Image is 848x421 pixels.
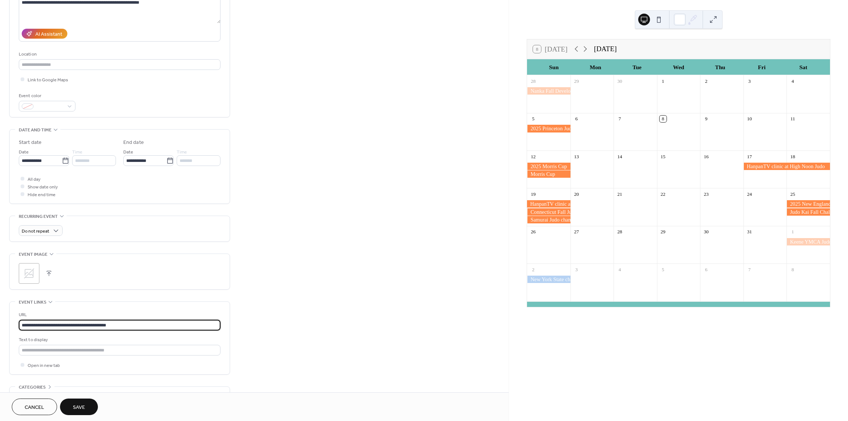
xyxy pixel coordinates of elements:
div: 8 [660,116,666,122]
span: Show date only [28,183,58,191]
div: Judo Kai Fall Challenge [787,208,830,216]
span: Link to Google Maps [28,76,68,84]
div: AI Assistant [35,31,62,38]
div: 7 [616,116,623,122]
span: All day [28,176,40,183]
span: Event links [19,298,46,306]
div: 17 [746,153,753,160]
span: Save [73,404,85,411]
div: 2025 New England Judo Championships [787,200,830,208]
div: Morris Cup [527,170,570,178]
div: Mon [575,59,616,75]
div: 4 [616,266,623,273]
div: 2025 Princeton Judo Fall Invitational [527,125,570,132]
span: Cancel [25,404,44,411]
button: AI Assistant [22,29,67,39]
div: 29 [573,78,580,84]
span: Hide end time [28,191,56,199]
div: 5 [530,116,537,122]
div: Nanka Fall Development Tournament [527,87,570,95]
div: 7 [746,266,753,273]
div: 19 [530,191,537,198]
div: Location [19,50,219,58]
div: Sun [533,59,575,75]
div: Samurai Judo championships 2025 [527,216,570,223]
div: 16 [703,153,710,160]
div: End date [123,139,144,146]
div: 6 [573,116,580,122]
div: Start date [19,139,42,146]
div: 3 [573,266,580,273]
div: HanpanTV clinic at High Noon Judo [527,200,570,208]
div: 24 [746,191,753,198]
div: 6 [703,266,710,273]
div: 18 [789,153,796,160]
span: Time [177,148,187,156]
div: Thu [699,59,741,75]
div: 26 [530,229,537,235]
div: Connecticut Fall Judo Open [527,208,570,216]
div: 27 [573,229,580,235]
div: 30 [703,229,710,235]
div: Fri [741,59,782,75]
div: ; [19,263,39,284]
div: 21 [616,191,623,198]
div: 4 [789,78,796,84]
button: Cancel [12,399,57,415]
div: URL [19,311,219,319]
div: 15 [660,153,666,160]
span: Recurring event [19,213,58,220]
div: 30 [616,78,623,84]
div: Sat [782,59,824,75]
div: Event color [19,92,74,100]
div: HanpanTV clinic at High Noon Judo [743,163,830,170]
div: New York State championship [527,276,570,283]
div: 13 [573,153,580,160]
div: 8 [789,266,796,273]
div: 1 [789,229,796,235]
div: 20 [573,191,580,198]
div: 22 [660,191,666,198]
div: 31 [746,229,753,235]
span: Time [72,148,82,156]
span: Event image [19,251,47,258]
div: Wed [658,59,699,75]
div: Tue [616,59,658,75]
span: Date [123,148,133,156]
span: Open in new tab [28,362,60,369]
div: 2 [703,78,710,84]
div: [DATE] [594,44,617,54]
div: 2 [530,266,537,273]
div: 1 [660,78,666,84]
div: 28 [530,78,537,84]
div: 25 [789,191,796,198]
div: 3 [746,78,753,84]
span: Do not repeat [22,227,49,236]
span: Date [19,148,29,156]
button: Save [60,399,98,415]
div: 10 [746,116,753,122]
div: Text to display [19,336,219,344]
div: 14 [616,153,623,160]
span: Categories [19,383,46,391]
div: 23 [703,191,710,198]
div: Keene YMCA Judo Shiai [787,238,830,245]
div: 29 [660,229,666,235]
div: 28 [616,229,623,235]
div: 12 [530,153,537,160]
div: 5 [660,266,666,273]
div: 9 [703,116,710,122]
div: 2025 Morris Cup [527,163,570,170]
div: ••• [10,387,230,402]
div: 11 [789,116,796,122]
span: Date and time [19,126,52,134]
